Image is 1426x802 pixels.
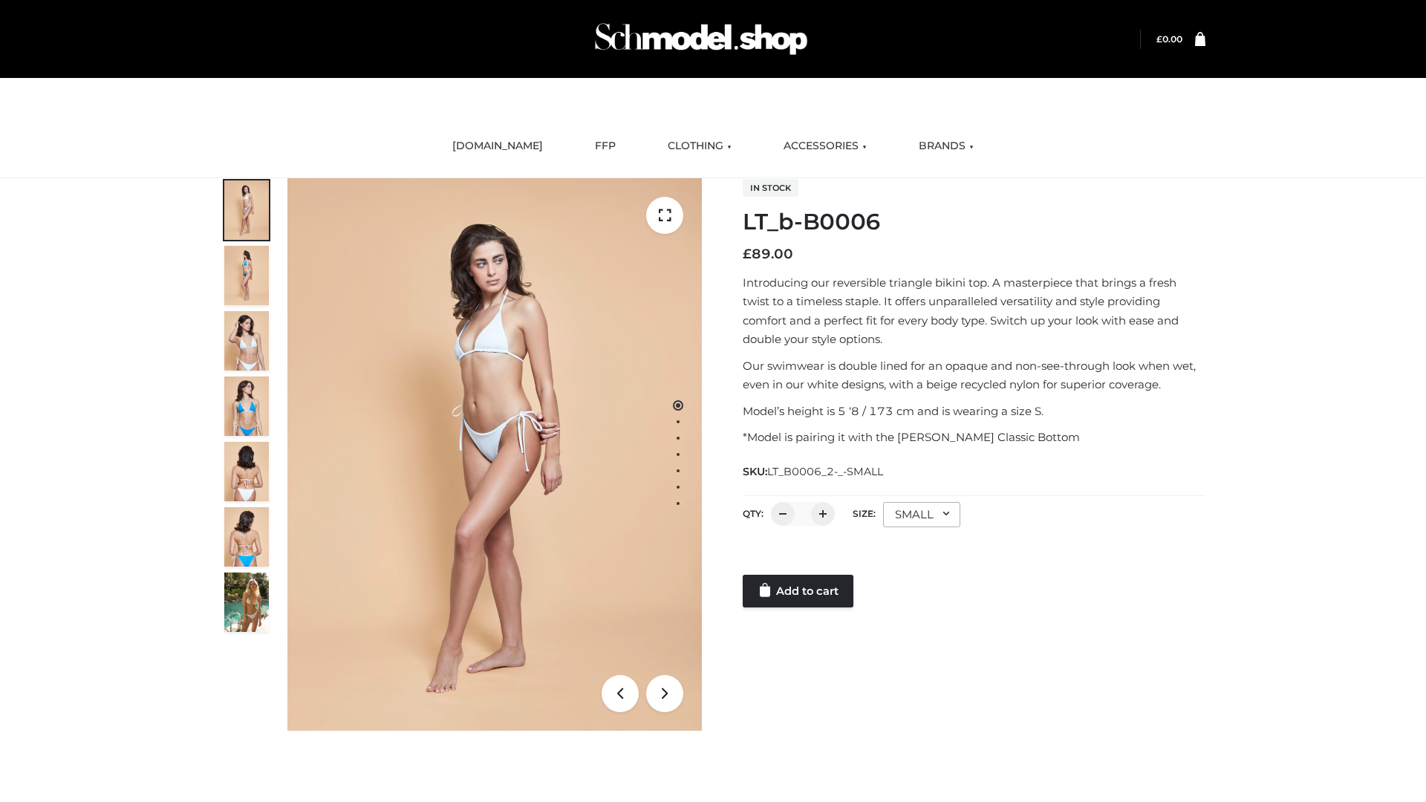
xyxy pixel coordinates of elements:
[743,356,1205,394] p: Our swimwear is double lined for an opaque and non-see-through look when wet, even in our white d...
[743,246,752,262] span: £
[908,130,985,163] a: BRANDS
[883,502,960,527] div: SMALL
[1156,33,1182,45] a: £0.00
[853,508,876,519] label: Size:
[224,442,269,501] img: ArielClassicBikiniTop_CloudNine_AzureSky_OW114ECO_7-scaled.jpg
[590,10,813,68] img: Schmodel Admin 964
[743,402,1205,421] p: Model’s height is 5 ‘8 / 173 cm and is wearing a size S.
[743,209,1205,235] h1: LT_b-B0006
[743,246,793,262] bdi: 89.00
[224,376,269,436] img: ArielClassicBikiniTop_CloudNine_AzureSky_OW114ECO_4-scaled.jpg
[1156,33,1182,45] bdi: 0.00
[224,180,269,240] img: ArielClassicBikiniTop_CloudNine_AzureSky_OW114ECO_1-scaled.jpg
[743,575,853,607] a: Add to cart
[743,463,885,480] span: SKU:
[743,179,798,197] span: In stock
[743,428,1205,447] p: *Model is pairing it with the [PERSON_NAME] Classic Bottom
[224,573,269,632] img: Arieltop_CloudNine_AzureSky2.jpg
[1156,33,1162,45] span: £
[441,130,554,163] a: [DOMAIN_NAME]
[584,130,627,163] a: FFP
[767,465,883,478] span: LT_B0006_2-_-SMALL
[287,178,702,731] img: ArielClassicBikiniTop_CloudNine_AzureSky_OW114ECO_1
[743,273,1205,349] p: Introducing our reversible triangle bikini top. A masterpiece that brings a fresh twist to a time...
[772,130,878,163] a: ACCESSORIES
[657,130,743,163] a: CLOTHING
[224,311,269,371] img: ArielClassicBikiniTop_CloudNine_AzureSky_OW114ECO_3-scaled.jpg
[743,508,764,519] label: QTY:
[224,507,269,567] img: ArielClassicBikiniTop_CloudNine_AzureSky_OW114ECO_8-scaled.jpg
[224,246,269,305] img: ArielClassicBikiniTop_CloudNine_AzureSky_OW114ECO_2-scaled.jpg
